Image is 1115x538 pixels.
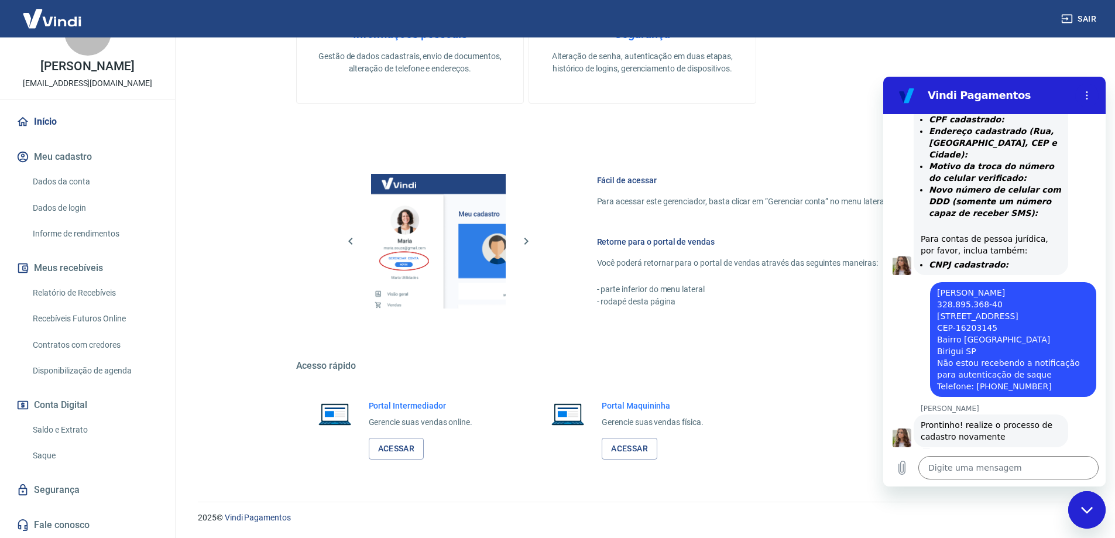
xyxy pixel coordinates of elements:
a: Início [14,109,161,135]
a: Acessar [369,438,424,460]
h5: Acesso rápido [296,360,989,372]
button: Conta Digital [14,392,161,418]
a: Dados de login [28,196,161,220]
p: Você poderá retornar para o portal de vendas através das seguintes maneiras: [597,257,961,269]
a: Saque [28,444,161,468]
img: Vindi [14,1,90,36]
p: [EMAIL_ADDRESS][DOMAIN_NAME] [23,77,152,90]
p: Gerencie suas vendas física. [602,416,704,429]
p: Gerencie suas vendas online. [369,416,473,429]
p: - parte inferior do menu lateral [597,283,961,296]
button: Sair [1059,8,1101,30]
h6: Portal Maquininha [602,400,704,412]
iframe: Janela de mensagens [883,77,1106,486]
p: 2025 © [198,512,1087,524]
h6: Fácil de acessar [597,174,961,186]
a: Disponibilização de agenda [28,359,161,383]
a: Acessar [602,438,657,460]
p: Gestão de dados cadastrais, envio de documentos, alteração de telefone e endereços. [315,50,505,75]
button: Meu cadastro [14,144,161,170]
img: Imagem de um notebook aberto [310,400,359,428]
a: Saldo e Extrato [28,418,161,442]
a: Fale conosco [14,512,161,538]
a: Recebíveis Futuros Online [28,307,161,331]
a: Vindi Pagamentos [225,513,291,522]
iframe: Botão para abrir a janela de mensagens, conversa em andamento [1068,491,1106,529]
a: Contratos com credores [28,333,161,357]
a: Informe de rendimentos [28,222,161,246]
p: [PERSON_NAME] [40,60,134,73]
a: Segurança [14,477,161,503]
h6: Portal Intermediador [369,400,473,412]
a: Relatório de Recebíveis [28,281,161,305]
button: Meus recebíveis [14,255,161,281]
h6: Retorne para o portal de vendas [597,236,961,248]
p: - rodapé desta página [597,296,961,308]
p: Alteração de senha, autenticação em duas etapas, histórico de logins, gerenciamento de dispositivos. [548,50,737,75]
p: Para acessar este gerenciador, basta clicar em “Gerenciar conta” no menu lateral do portal de ven... [597,196,961,208]
img: Imagem da dashboard mostrando o botão de gerenciar conta na sidebar no lado esquerdo [371,174,506,309]
img: Imagem de um notebook aberto [543,400,592,428]
a: Dados da conta [28,170,161,194]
